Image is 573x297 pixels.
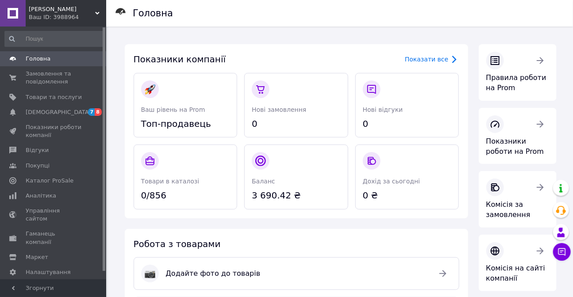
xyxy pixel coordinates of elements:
[479,171,557,228] a: Комісія за замовлення
[252,106,306,113] span: Нові замовлення
[252,189,341,202] span: 3 690.42 ₴
[479,235,557,291] a: Комісія на сайті компанії
[486,200,531,219] span: Комісія за замовлення
[479,44,557,101] a: Правила роботи на Prom
[166,269,427,279] span: Додайте фото до товарів
[363,189,452,202] span: 0 ₴
[26,146,49,154] span: Відгуки
[26,192,56,200] span: Аналітика
[88,108,95,116] span: 7
[486,73,546,92] span: Правила роботи на Prom
[141,178,200,185] span: Товари в каталозі
[26,268,71,276] span: Налаштування
[141,118,230,130] span: Топ-продавець
[363,118,452,130] span: 0
[133,8,173,19] h1: Головна
[553,243,571,261] button: Чат з покупцем
[26,230,82,246] span: Гаманець компанії
[141,189,230,202] span: 0/856
[26,253,48,261] span: Маркет
[26,55,50,63] span: Головна
[486,264,546,282] span: Комісія на сайті компанії
[486,137,544,156] span: Показники роботи на Prom
[26,207,82,223] span: Управління сайтом
[252,178,275,185] span: Баланс
[405,54,459,65] a: Показати все
[134,257,459,290] a: :camera:Додайте фото до товарів
[363,178,420,185] span: Дохід за сьогодні
[29,5,95,13] span: Твій Майстер
[479,108,557,164] a: Показники роботи на Prom
[145,268,155,279] img: :camera:
[26,108,91,116] span: [DEMOGRAPHIC_DATA]
[145,84,155,95] img: :rocket:
[4,31,104,47] input: Пошук
[134,239,221,249] span: Робота з товарами
[363,106,403,113] span: Нові відгуки
[26,93,82,101] span: Товари та послуги
[405,55,448,64] div: Показати все
[26,70,82,86] span: Замовлення та повідомлення
[26,162,50,170] span: Покупці
[26,177,73,185] span: Каталог ProSale
[95,108,102,116] span: 8
[26,123,82,139] span: Показники роботи компанії
[29,13,106,21] div: Ваш ID: 3988964
[252,118,341,130] span: 0
[134,54,226,65] span: Показники компанії
[141,106,205,113] span: Ваш рівень на Prom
